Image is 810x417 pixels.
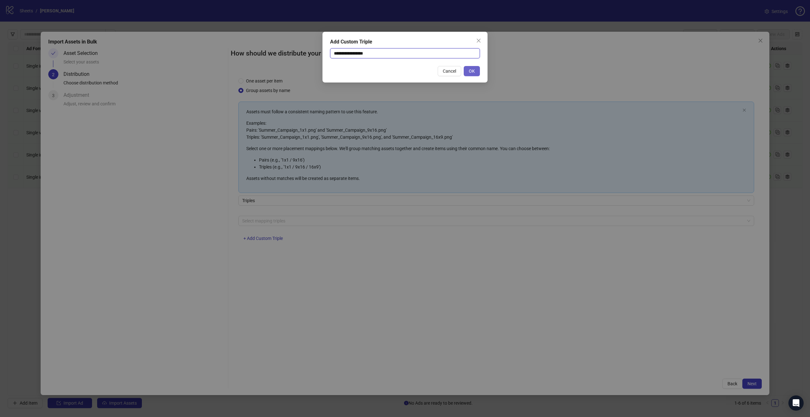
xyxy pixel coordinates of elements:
[469,69,475,74] span: OK
[330,38,480,46] div: Add Custom Triple
[464,66,480,76] button: OK
[788,395,804,411] div: Open Intercom Messenger
[443,69,456,74] span: Cancel
[476,38,481,43] span: close
[474,36,484,46] button: Close
[438,66,461,76] button: Cancel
